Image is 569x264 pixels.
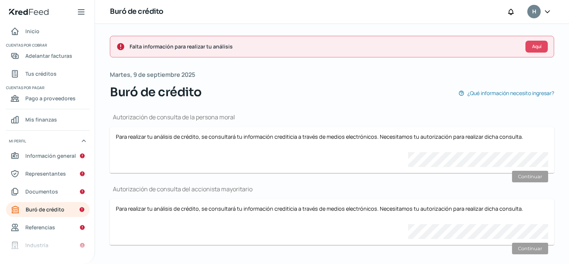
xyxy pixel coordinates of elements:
span: Cuentas por cobrar [6,42,89,48]
span: Documentos [25,187,58,196]
span: Buró de crédito [110,83,202,101]
h1: Autorización de consulta del accionista mayoritario [110,185,554,193]
span: Tus créditos [25,69,57,78]
a: Industria [6,238,90,253]
p: Para realizar tu análisis de crédito, se consultará tu información crediticia a través de medios ... [116,205,548,212]
a: Información general [6,148,90,163]
span: Aquí [532,44,541,49]
a: Buró de crédito [6,202,90,217]
a: Referencias [6,220,90,235]
span: ¿Qué información necesito ingresar? [467,88,554,98]
span: Representantes [25,169,66,178]
button: Aquí [525,41,548,53]
a: Pago a proveedores [6,91,90,106]
h1: Autorización de consulta de la persona moral [110,113,554,121]
span: Pago a proveedores [25,94,76,103]
h1: Buró de crédito [110,6,163,17]
span: Adelantar facturas [25,51,72,60]
span: Falta información para realizar tu análisis [130,42,519,51]
span: Mi perfil [9,138,26,144]
button: Continuar [512,243,548,254]
span: Industria [25,241,48,250]
a: Adelantar facturas [6,48,90,63]
a: Tus créditos [6,66,90,81]
a: Representantes [6,166,90,181]
button: Continuar [512,171,548,182]
span: Información general [25,151,76,160]
span: Inicio [25,26,39,36]
span: H [532,7,536,16]
a: Documentos [6,184,90,199]
a: Inicio [6,24,90,39]
p: Para realizar tu análisis de crédito, se consultará tu información crediticia a través de medios ... [116,133,548,140]
span: Buró de crédito [26,205,64,214]
span: Martes, 9 de septiembre 2025 [110,69,195,80]
span: Mis finanzas [25,115,57,124]
span: Referencias [25,223,55,232]
span: Cuentas por pagar [6,84,89,91]
a: Mis finanzas [6,112,90,127]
